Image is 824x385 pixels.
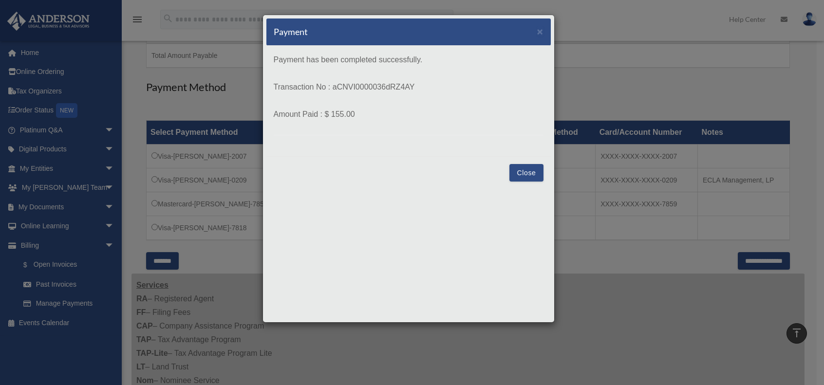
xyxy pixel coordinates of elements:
[509,164,543,182] button: Close
[274,80,543,94] p: Transaction No : aCNVI0000036dRZ4AY
[274,53,543,67] p: Payment has been completed successfully.
[274,108,543,121] p: Amount Paid : $ 155.00
[274,26,308,38] h5: Payment
[537,26,543,37] span: ×
[537,26,543,37] button: Close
